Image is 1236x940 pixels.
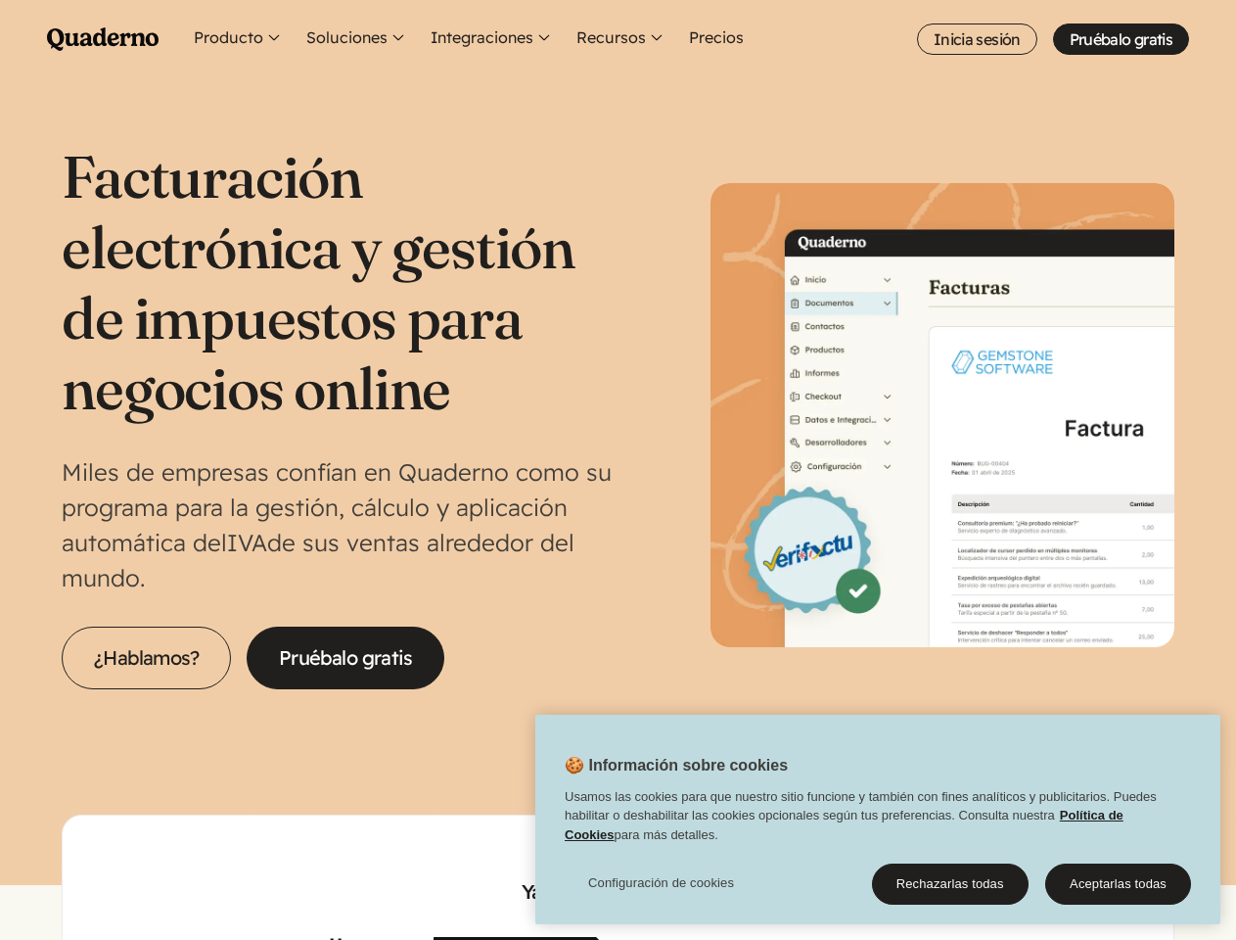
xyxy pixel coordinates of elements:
h2: Ya confían en nosotros [94,878,1142,906]
button: Rechazarlas todas [872,864,1029,905]
div: Usamos las cookies para que nuestro sitio funcione y también con fines analíticos y publicitarios... [535,787,1220,855]
div: Cookie banner [535,715,1220,924]
h1: Facturación electrónica y gestión de impuestos para negocios online [62,141,618,423]
a: Inicia sesión [917,23,1037,55]
a: ¿Hablamos? [62,627,231,689]
div: 🍪 Información sobre cookies [535,715,1220,924]
h2: 🍪 Información sobre cookies [535,754,788,787]
button: Configuración de cookies [565,864,757,903]
a: Pruébalo gratis [247,627,444,689]
img: Interfaz de Quaderno mostrando la página Factura con el distintivo Verifactu [710,183,1174,647]
button: Aceptarlas todas [1045,864,1191,905]
a: Política de Cookies [565,808,1123,842]
a: Pruébalo gratis [1053,23,1189,55]
p: Miles de empresas confían en Quaderno como su programa para la gestión, cálculo y aplicación auto... [62,454,618,595]
abbr: Impuesto sobre el Valor Añadido [227,528,267,557]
